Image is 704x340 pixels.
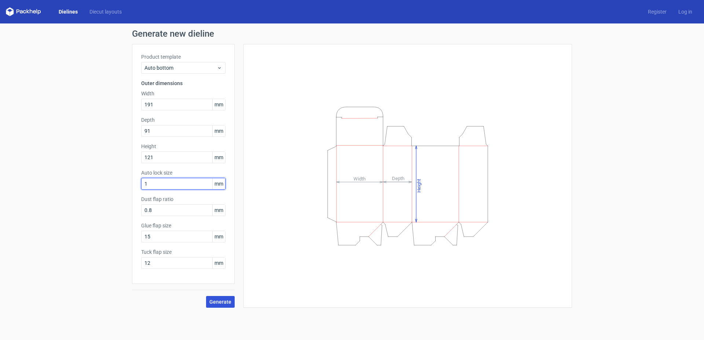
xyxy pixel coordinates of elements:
a: Register [642,8,672,15]
a: Diecut layouts [84,8,128,15]
label: Tuck flap size [141,248,225,256]
span: mm [212,178,225,189]
span: mm [212,125,225,136]
a: Dielines [53,8,84,15]
tspan: Height [416,179,422,192]
button: Generate [206,296,235,308]
span: mm [212,231,225,242]
label: Auto lock size [141,169,225,176]
span: Generate [209,299,231,304]
span: mm [212,99,225,110]
span: mm [212,257,225,268]
span: Auto bottom [144,64,217,72]
span: mm [212,205,225,216]
a: Log in [672,8,698,15]
tspan: Width [353,176,366,181]
span: mm [212,152,225,163]
h3: Outer dimensions [141,80,225,87]
label: Height [141,143,225,150]
h1: Generate new dieline [132,29,572,38]
label: Product template [141,53,225,61]
label: Depth [141,116,225,124]
tspan: Depth [392,176,404,181]
label: Glue flap size [141,222,225,229]
label: Width [141,90,225,97]
label: Dust flap ratio [141,195,225,203]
